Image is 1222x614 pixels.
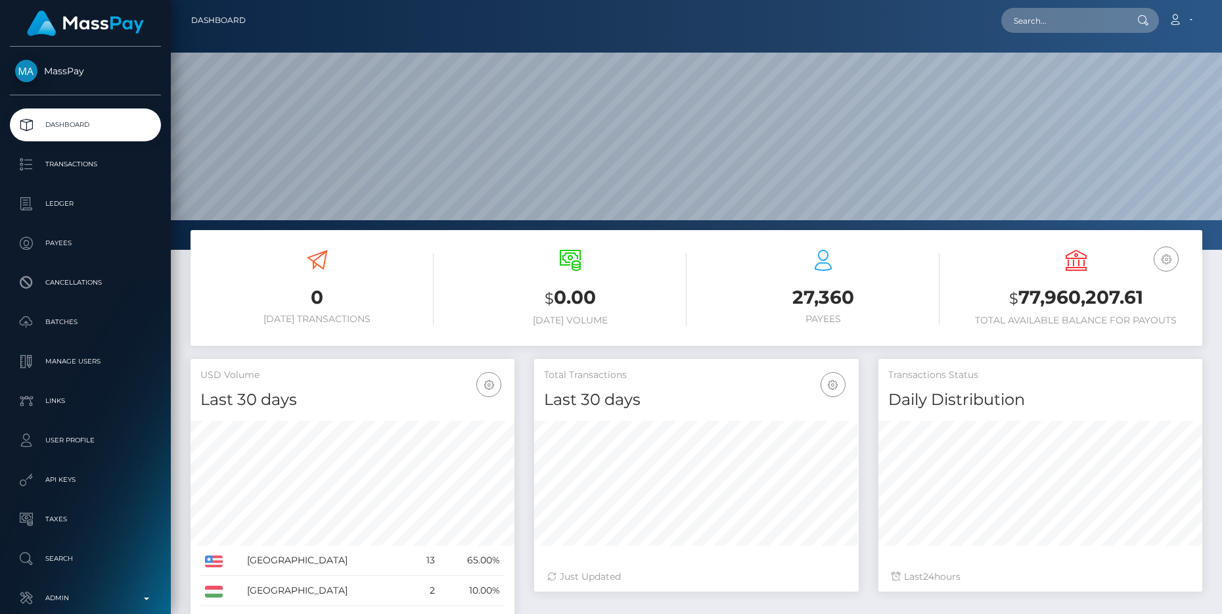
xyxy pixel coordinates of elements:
small: $ [545,289,554,308]
p: Admin [15,588,156,608]
td: 65.00% [440,546,505,576]
img: MassPay Logo [27,11,144,36]
h4: Daily Distribution [888,389,1192,412]
input: Search... [1001,8,1125,33]
img: US.png [205,555,223,567]
a: User Profile [10,424,161,457]
a: Payees [10,227,161,260]
a: Transactions [10,148,161,181]
a: Dashboard [191,7,246,34]
h5: Total Transactions [544,369,848,382]
a: Taxes [10,503,161,536]
small: $ [1009,289,1018,308]
a: Search [10,542,161,575]
h6: [DATE] Volume [453,315,687,326]
a: Ledger [10,187,161,220]
div: Just Updated [547,570,845,584]
p: Transactions [15,154,156,174]
h6: Total Available Balance for Payouts [959,315,1192,326]
p: Taxes [15,509,156,529]
a: Dashboard [10,108,161,141]
img: MassPay [15,60,37,82]
p: Links [15,391,156,411]
span: MassPay [10,65,161,77]
p: Cancellations [15,273,156,293]
p: Search [15,549,156,569]
h6: [DATE] Transactions [200,314,434,325]
img: HU.png [205,586,223,598]
h5: USD Volume [200,369,505,382]
td: 2 [412,576,440,606]
h6: Payees [706,314,939,325]
p: Batches [15,312,156,332]
td: 10.00% [440,576,505,606]
td: [GEOGRAPHIC_DATA] [242,546,413,576]
a: Links [10,385,161,417]
td: [GEOGRAPHIC_DATA] [242,576,413,606]
p: Dashboard [15,115,156,135]
p: Payees [15,233,156,253]
p: Manage Users [15,352,156,371]
h3: 0 [200,285,434,310]
h3: 77,960,207.61 [959,285,1192,312]
a: API Keys [10,463,161,496]
p: API Keys [15,470,156,490]
p: Ledger [15,194,156,214]
a: Batches [10,306,161,339]
span: 24 [923,571,934,582]
h3: 27,360 [706,285,939,310]
td: 13 [412,546,440,576]
a: Manage Users [10,345,161,378]
a: Cancellations [10,266,161,299]
div: Last hours [892,570,1189,584]
h4: Last 30 days [200,389,505,412]
p: User Profile [15,431,156,450]
h5: Transactions Status [888,369,1192,382]
h3: 0.00 [453,285,687,312]
h4: Last 30 days [544,389,848,412]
